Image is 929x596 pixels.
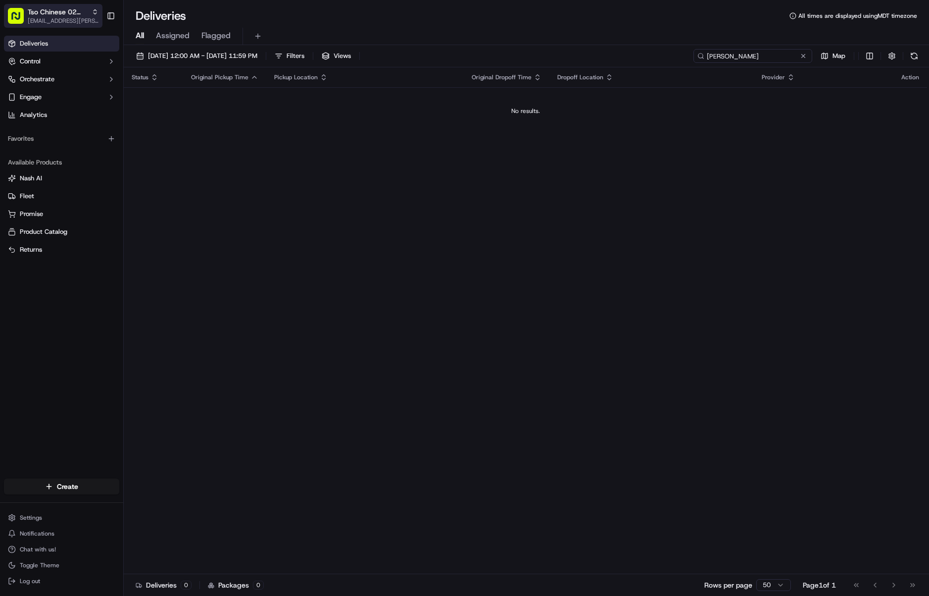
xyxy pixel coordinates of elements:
[132,73,148,81] span: Status
[20,110,47,119] span: Analytics
[10,40,180,55] p: Welcome 👋
[20,514,42,522] span: Settings
[4,479,119,494] button: Create
[4,89,119,105] button: Engage
[4,206,119,222] button: Promise
[28,17,98,25] button: [EMAIL_ADDRESS][PERSON_NAME][DOMAIN_NAME]
[4,511,119,525] button: Settings
[10,95,28,112] img: 1736555255976-a54dd68f-1ca7-489b-9aae-adbdc363a1c4
[8,174,115,183] a: Nash AI
[181,581,192,590] div: 0
[4,54,119,69] button: Control
[20,174,42,183] span: Nash AI
[4,4,102,28] button: Tso Chinese 02 Arbor[EMAIL_ADDRESS][PERSON_NAME][DOMAIN_NAME]
[8,192,115,201] a: Fleet
[317,49,355,63] button: Views
[20,210,43,218] span: Promise
[208,580,264,590] div: Packages
[8,210,115,218] a: Promise
[4,155,119,170] div: Available Products
[4,558,119,572] button: Toggle Theme
[94,144,159,154] span: API Documentation
[334,52,351,60] span: Views
[132,49,262,63] button: [DATE] 12:00 AM - [DATE] 11:59 PM
[832,52,845,60] span: Map
[34,95,162,105] div: Start new chat
[136,580,192,590] div: Deliveries
[253,581,264,590] div: 0
[57,482,78,491] span: Create
[4,224,119,240] button: Product Catalog
[191,73,248,81] span: Original Pickup Time
[156,30,190,42] span: Assigned
[901,73,919,81] div: Action
[4,131,119,147] div: Favorites
[20,57,41,66] span: Control
[798,12,917,20] span: All times are displayed using MDT timezone
[704,580,752,590] p: Rows per page
[803,580,836,590] div: Page 1 of 1
[20,93,42,102] span: Engage
[274,73,318,81] span: Pickup Location
[80,140,163,158] a: 💻API Documentation
[4,71,119,87] button: Orchestrate
[20,545,56,553] span: Chat with us!
[10,10,30,30] img: Nash
[8,245,115,254] a: Returns
[557,73,603,81] span: Dropoff Location
[20,39,48,48] span: Deliveries
[6,140,80,158] a: 📗Knowledge Base
[4,242,119,258] button: Returns
[136,30,144,42] span: All
[20,245,42,254] span: Returns
[20,561,59,569] span: Toggle Theme
[128,107,923,115] div: No results.
[4,527,119,541] button: Notifications
[136,8,186,24] h1: Deliveries
[907,49,921,63] button: Refresh
[70,167,120,175] a: Powered byPylon
[4,36,119,52] a: Deliveries
[287,52,304,60] span: Filters
[26,64,178,74] input: Got a question? Start typing here...
[4,542,119,556] button: Chat with us!
[4,188,119,204] button: Fleet
[20,227,67,236] span: Product Catalog
[270,49,309,63] button: Filters
[148,52,257,60] span: [DATE] 12:00 AM - [DATE] 11:59 PM
[98,168,120,175] span: Pylon
[8,227,115,236] a: Product Catalog
[472,73,532,81] span: Original Dropoff Time
[20,577,40,585] span: Log out
[10,145,18,153] div: 📗
[201,30,231,42] span: Flagged
[84,145,92,153] div: 💻
[20,144,76,154] span: Knowledge Base
[4,107,119,123] a: Analytics
[816,49,850,63] button: Map
[762,73,785,81] span: Provider
[20,192,34,201] span: Fleet
[28,7,88,17] button: Tso Chinese 02 Arbor
[20,530,54,538] span: Notifications
[693,49,812,63] input: Type to search
[34,105,125,112] div: We're available if you need us!
[4,170,119,186] button: Nash AI
[4,574,119,588] button: Log out
[20,75,54,84] span: Orchestrate
[168,98,180,109] button: Start new chat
